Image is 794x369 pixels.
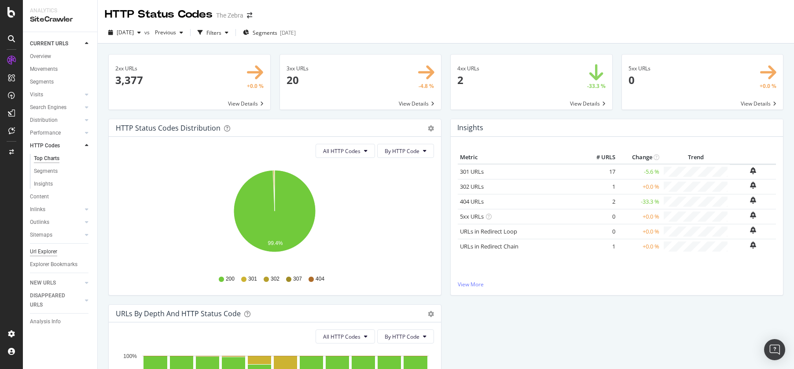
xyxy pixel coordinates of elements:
a: Analysis Info [30,317,91,326]
th: Trend [662,151,730,164]
span: Previous [151,29,176,36]
td: +0.0 % [618,239,662,254]
a: Insights [34,179,91,189]
a: URLs in Redirect Loop [460,227,517,235]
td: 17 [582,164,618,179]
div: Insights [34,179,53,189]
text: 99.4% [268,240,283,246]
a: 301 URLs [460,168,484,175]
span: 301 [248,275,257,283]
a: Distribution [30,116,82,125]
td: +0.0 % [618,224,662,239]
a: NEW URLS [30,278,82,288]
button: Filters [194,26,232,40]
div: [DATE] [280,29,296,37]
div: bell-plus [750,182,756,189]
div: NEW URLS [30,278,56,288]
a: HTTP Codes [30,141,82,150]
div: Content [30,192,49,201]
a: Sitemaps [30,230,82,240]
td: 1 [582,179,618,194]
span: vs [144,29,151,36]
div: arrow-right-arrow-left [247,12,252,18]
div: The Zebra [216,11,243,20]
a: URLs in Redirect Chain [460,242,518,250]
button: By HTTP Code [377,144,434,158]
td: 0 [582,209,618,224]
div: gear [428,311,434,317]
div: HTTP Codes [30,141,60,150]
div: Segments [34,167,58,176]
div: Sitemaps [30,230,52,240]
span: All HTTP Codes [323,147,360,155]
td: 2 [582,194,618,209]
a: Visits [30,90,82,99]
div: bell-plus [750,197,756,204]
div: bell-plus [750,227,756,234]
div: HTTP Status Codes Distribution [116,124,221,132]
a: Url Explorer [30,247,91,256]
th: Change [618,151,662,164]
div: Overview [30,52,51,61]
div: Distribution [30,116,58,125]
div: Analytics [30,7,90,15]
h4: Insights [457,122,483,134]
span: 302 [271,275,279,283]
td: -5.6 % [618,164,662,179]
a: DISAPPEARED URLS [30,291,82,310]
div: Visits [30,90,43,99]
div: SiteCrawler [30,15,90,25]
a: Top Charts [34,154,91,163]
button: [DATE] [105,26,144,40]
button: All HTTP Codes [316,329,375,343]
a: Outlinks [30,218,82,227]
a: Explorer Bookmarks [30,260,91,269]
td: +0.0 % [618,179,662,194]
div: Top Charts [34,154,59,163]
div: Performance [30,128,61,138]
a: Inlinks [30,205,82,214]
td: 0 [582,224,618,239]
span: Segments [253,29,277,37]
span: 200 [226,275,235,283]
span: 404 [316,275,324,283]
span: By HTTP Code [385,147,419,155]
a: 404 URLs [460,197,484,205]
a: Performance [30,128,82,138]
th: # URLS [582,151,618,164]
a: Content [30,192,91,201]
div: Outlinks [30,218,49,227]
div: gear [428,125,434,132]
svg: A chart. [116,165,434,267]
a: CURRENT URLS [30,39,82,48]
div: DISAPPEARED URLS [30,291,74,310]
a: Movements [30,65,91,74]
div: Open Intercom Messenger [764,339,785,360]
div: bell-plus [750,212,756,219]
span: 2025 Aug. 15th [117,29,134,36]
td: +0.0 % [618,209,662,224]
td: -33.3 % [618,194,662,209]
div: Url Explorer [30,247,57,256]
a: View More [458,281,776,288]
div: CURRENT URLS [30,39,68,48]
div: URLs by Depth and HTTP Status Code [116,309,241,318]
button: All HTTP Codes [316,144,375,158]
td: 1 [582,239,618,254]
div: Analysis Info [30,317,61,326]
div: Explorer Bookmarks [30,260,77,269]
div: bell-plus [750,241,756,248]
a: Search Engines [30,103,82,112]
th: Metric [458,151,582,164]
span: 307 [293,275,302,283]
a: Overview [30,52,91,61]
div: Movements [30,65,58,74]
button: Segments[DATE] [239,26,299,40]
span: All HTTP Codes [323,333,360,340]
text: 100% [123,353,137,359]
div: Filters [206,29,221,37]
button: Previous [151,26,187,40]
a: Segments [30,77,91,87]
button: By HTTP Code [377,329,434,343]
a: 5xx URLs [460,212,484,220]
